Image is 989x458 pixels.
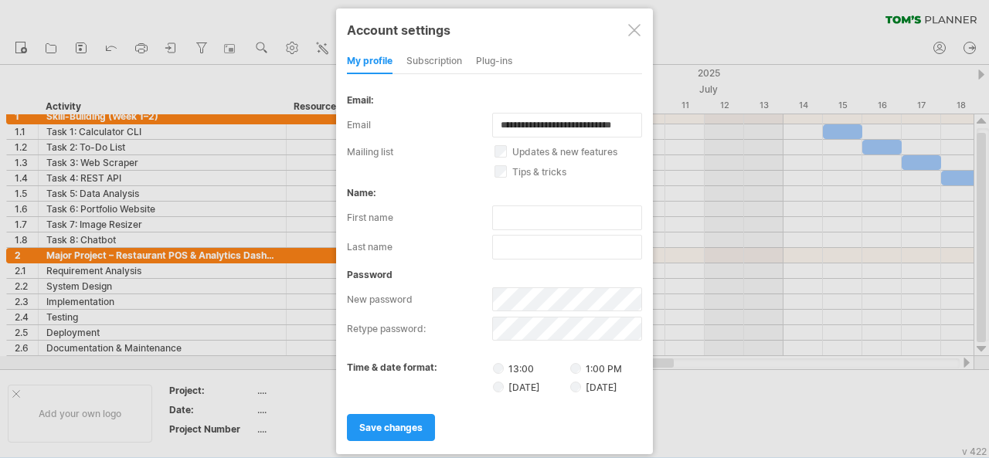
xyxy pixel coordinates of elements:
div: Plug-ins [476,49,512,74]
label: 13:00 [493,361,568,375]
label: [DATE] [493,380,568,393]
div: password [347,269,642,280]
a: save changes [347,414,435,441]
span: save changes [359,422,423,433]
label: email [347,113,492,137]
label: updates & new features [494,146,660,158]
label: mailing list [347,146,494,158]
div: email: [347,94,642,106]
div: subscription [406,49,462,74]
label: [DATE] [570,382,617,393]
label: first name [347,205,492,230]
input: [DATE] [493,382,504,392]
div: my profile [347,49,393,74]
input: 13:00 [493,363,504,374]
div: Account settings [347,15,642,43]
label: retype password: [347,317,492,341]
label: 1:00 PM [570,363,622,375]
label: new password [347,287,492,312]
input: 1:00 PM [570,363,581,374]
input: [DATE] [570,382,581,392]
label: last name [347,235,492,260]
label: time & date format: [347,361,437,373]
div: name: [347,187,642,198]
label: tips & tricks [494,166,660,178]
